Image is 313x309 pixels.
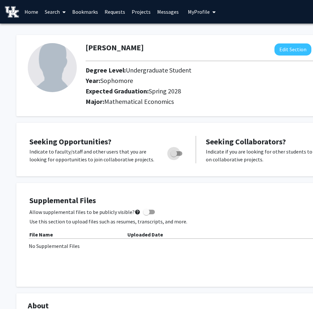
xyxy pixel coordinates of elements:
[154,0,182,23] a: Messages
[168,148,186,157] div: Toggle
[128,0,154,23] a: Projects
[5,6,19,18] img: University of Kentucky Logo
[135,208,140,216] mat-icon: help
[127,231,163,238] b: Uploaded Date
[28,43,77,92] img: Profile Picture
[104,97,174,106] span: Mathematical Economics
[101,0,128,23] a: Requests
[274,43,311,56] button: Edit Section
[86,43,144,53] h1: [PERSON_NAME]
[29,231,53,238] b: File Name
[29,148,158,163] p: Indicate to faculty/staff and other users that you are looking for opportunities to join collabor...
[149,87,181,95] span: Spring 2028
[188,8,210,15] span: My Profile
[5,280,28,304] iframe: Chat
[29,137,111,147] span: Seeking Opportunities?
[21,0,41,23] a: Home
[29,208,140,216] span: Allow supplemental files to be publicly visible?
[126,66,191,74] span: Undergraduate Student
[206,137,286,147] span: Seeking Collaborators?
[69,0,101,23] a: Bookmarks
[100,76,133,85] span: Sophomore
[41,0,69,23] a: Search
